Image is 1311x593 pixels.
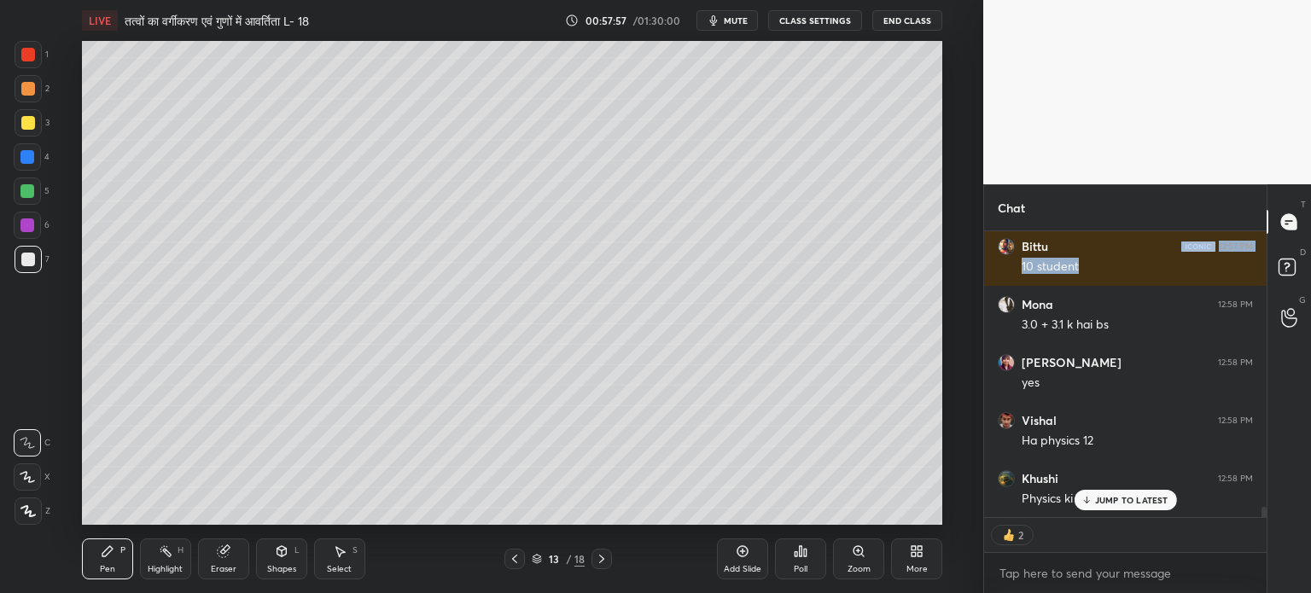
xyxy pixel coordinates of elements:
img: b35544b7a5384694a68079f78245f29b.jpg [998,412,1015,429]
div: 10 student [1022,259,1253,276]
div: 12:57 PM [1219,241,1253,252]
h6: Khushi [1022,471,1058,486]
div: Highlight [148,565,183,573]
div: S [353,546,358,555]
p: Chat [984,185,1039,230]
h4: तत्वों का वर्गीकरण एवं गुणों में आवर्तिता L- 18 [125,13,309,29]
div: 13 [545,554,562,564]
div: 12:58 PM [1218,416,1253,426]
div: 1 [15,41,49,68]
div: Eraser [211,565,236,573]
div: 3.0 + 3.1 k hai bs [1022,317,1253,334]
div: Zoom [848,565,871,573]
div: 12:58 PM [1218,299,1253,310]
div: 12:58 PM [1218,474,1253,484]
h6: [PERSON_NAME] [1022,355,1122,370]
img: 30b0fefadd1146898a78a080f6dbf57d.jpg [998,354,1015,371]
p: D [1300,246,1306,259]
div: 2 [1017,528,1024,542]
span: mute [724,15,748,26]
button: End Class [872,10,942,31]
div: 18 [574,551,585,567]
div: grid [984,231,1267,517]
div: 4 [14,143,50,171]
div: 6 [14,212,50,239]
div: L [294,546,300,555]
div: P [120,546,125,555]
div: X [14,463,50,491]
div: Poll [794,565,807,573]
p: JUMP TO LATEST [1095,495,1168,505]
button: mute [696,10,758,31]
div: C [14,429,50,456]
div: Z [15,497,50,525]
img: iconic-dark.1390631f.png [1181,241,1215,252]
div: LIVE [82,10,118,31]
button: CLASS SETTINGS [768,10,862,31]
div: More [906,565,928,573]
div: / [566,554,571,564]
div: 3 [15,109,50,137]
div: 5 [14,177,50,205]
h6: Mona [1022,297,1053,312]
div: Ha physics 12 [1022,433,1253,450]
div: Physics ki hai [1022,491,1253,508]
img: 8ee7503bf88e4b82a76471287c8c4100.jpg [998,470,1015,487]
h6: Bittu [1022,239,1048,254]
div: Add Slide [724,565,761,573]
p: G [1299,294,1306,306]
div: 12:58 PM [1218,358,1253,368]
div: Select [327,565,352,573]
img: thumbs_up.png [1000,526,1017,544]
h6: Vishal [1022,413,1057,428]
img: e22fef73a9264653a14589dfcd90a2c7.jpg [998,296,1015,313]
div: Pen [100,565,115,573]
div: 2 [15,75,50,102]
img: c2f53970d32d4c469880be445a93addf.jpg [998,238,1015,255]
div: H [178,546,184,555]
div: Shapes [267,565,296,573]
div: 7 [15,246,50,273]
p: T [1301,198,1306,211]
div: yes [1022,375,1253,392]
